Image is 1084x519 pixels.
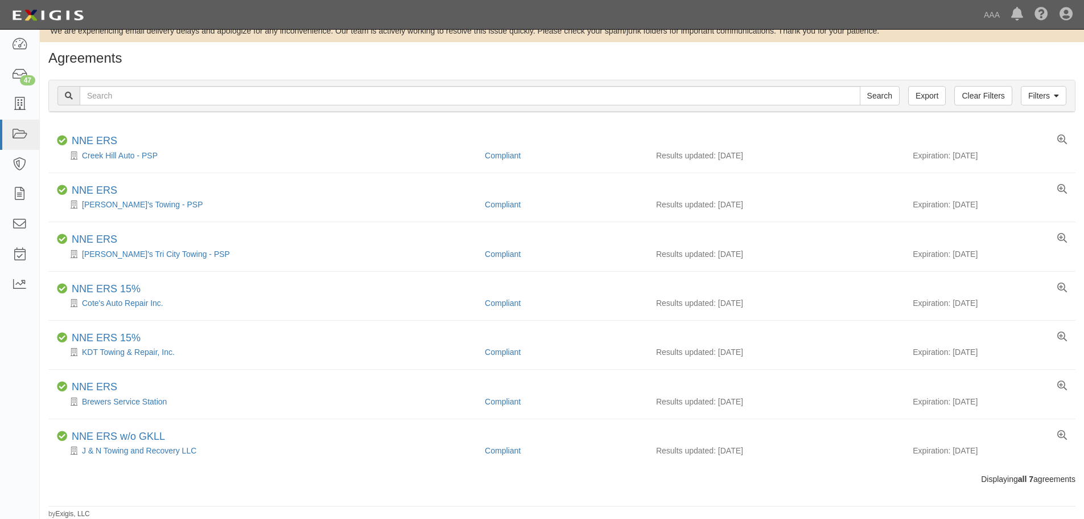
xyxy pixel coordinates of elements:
a: Exigis, LLC [56,510,90,518]
div: NNE ERS 15% [72,332,141,345]
a: Compliant [485,299,521,308]
div: Displaying agreements [40,473,1084,485]
a: View results summary [1057,283,1067,293]
small: by [48,509,90,519]
a: View results summary [1057,431,1067,441]
div: NNE ERS [72,185,117,197]
i: Compliant [57,136,67,146]
i: Compliant [57,382,67,392]
i: Help Center - Complianz [1034,8,1048,22]
i: Compliant [57,333,67,343]
i: Compliant [57,431,67,442]
div: NNE ERS w/o GKLL [72,431,165,443]
a: NNE ERS [72,381,117,393]
div: Doug's Towing - PSP [57,199,476,210]
div: Results updated: [DATE] [656,199,896,210]
div: Expiration: [DATE] [913,150,1067,161]
div: Expiration: [DATE] [913,297,1067,309]
div: Brewers Service Station [57,396,476,407]
a: View results summary [1057,135,1067,145]
a: NNE ERS 15% [72,332,141,344]
a: [PERSON_NAME]'s Tri City Towing - PSP [82,250,230,259]
div: Creek Hill Auto - PSP [57,150,476,161]
a: View results summary [1057,332,1067,342]
a: [PERSON_NAME]'s Towing - PSP [82,200,203,209]
div: Results updated: [DATE] [656,445,896,456]
a: View results summary [1057,185,1067,195]
a: Compliant [485,348,521,357]
a: NNE ERS 15% [72,283,141,295]
input: Search [860,86,900,105]
div: Results updated: [DATE] [656,346,896,358]
div: Results updated: [DATE] [656,248,896,260]
input: Search [80,86,860,105]
a: NNE ERS [72,185,117,196]
div: Results updated: [DATE] [656,396,896,407]
div: Cote's Auto Repair Inc. [57,297,476,309]
i: Compliant [57,284,67,294]
div: Dave's Tri City Towing - PSP [57,248,476,260]
div: J & N Towing and Recovery LLC [57,445,476,456]
a: KDT Towing & Repair, Inc. [82,348,175,357]
div: Expiration: [DATE] [913,445,1067,456]
div: KDT Towing & Repair, Inc. [57,346,476,358]
div: Results updated: [DATE] [656,150,896,161]
a: Compliant [485,397,521,406]
a: NNE ERS w/o GKLL [72,431,165,442]
a: Cote's Auto Repair Inc. [82,299,163,308]
div: Expiration: [DATE] [913,199,1067,210]
a: Compliant [485,446,521,455]
a: Brewers Service Station [82,397,167,406]
div: NNE ERS [72,234,117,246]
div: Expiration: [DATE] [913,346,1067,358]
div: 47 [20,75,35,85]
a: View results summary [1057,381,1067,391]
h1: Agreements [48,51,1075,66]
a: Compliant [485,200,521,209]
div: Expiration: [DATE] [913,248,1067,260]
div: Results updated: [DATE] [656,297,896,309]
a: Clear Filters [954,86,1012,105]
div: NNE ERS 15% [72,283,141,296]
a: AAA [978,3,1005,26]
div: NNE ERS [72,135,117,148]
i: Compliant [57,234,67,244]
i: Compliant [57,185,67,195]
a: NNE ERS [72,234,117,245]
a: Filters [1021,86,1066,105]
div: NNE ERS [72,381,117,394]
a: NNE ERS [72,135,117,146]
div: We are experiencing email delivery delays and apologize for any inconvenience. Our team is active... [40,25,1084,36]
a: Creek Hill Auto - PSP [82,151,158,160]
img: logo-5460c22ac91f19d4615b14bd174203de0afe785f0fc80cf4dbbc73dc1793850b.png [9,5,87,26]
div: Expiration: [DATE] [913,396,1067,407]
a: Compliant [485,151,521,160]
a: Compliant [485,250,521,259]
a: View results summary [1057,234,1067,244]
b: all 7 [1018,475,1033,484]
a: Export [908,86,946,105]
a: J & N Towing and Recovery LLC [82,446,196,455]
